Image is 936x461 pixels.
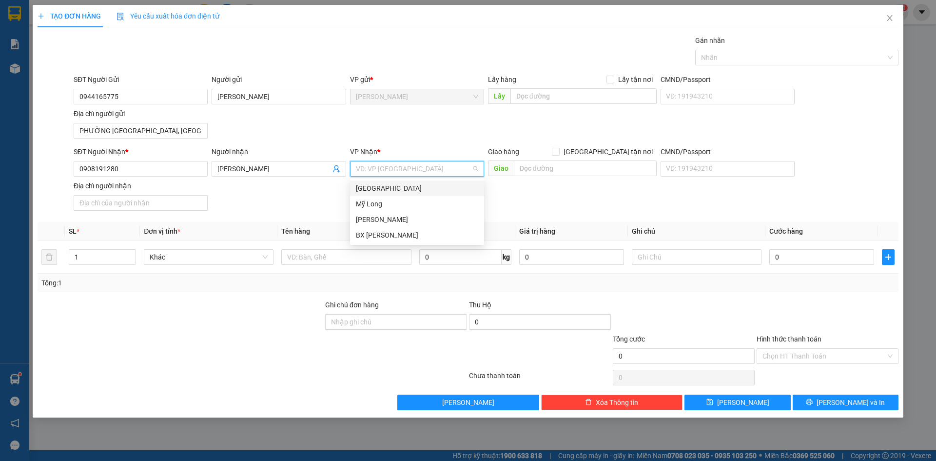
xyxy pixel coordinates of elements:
[281,227,310,235] span: Tên hàng
[661,74,795,85] div: CMND/Passport
[74,74,208,85] div: SĐT Người Gửi
[325,301,379,309] label: Ghi chú đơn hàng
[613,335,645,343] span: Tổng cước
[882,253,894,261] span: plus
[817,397,885,408] span: [PERSON_NAME] và In
[74,123,208,139] input: Địa chỉ của người gửi
[350,227,484,243] div: BX Cao Lãnh
[806,399,813,406] span: printer
[488,88,510,104] span: Lấy
[74,195,208,211] input: Địa chỉ của người nhận
[614,74,657,85] span: Lấy tận nơi
[502,249,511,265] span: kg
[488,148,519,156] span: Giao hàng
[541,395,683,410] button: deleteXóa Thông tin
[560,146,657,157] span: [GEOGRAPHIC_DATA] tận nơi
[397,395,539,410] button: [PERSON_NAME]
[886,14,894,22] span: close
[717,397,769,408] span: [PERSON_NAME]
[695,37,725,44] label: Gán nhãn
[356,89,478,104] span: Cao Lãnh
[350,212,484,227] div: Cao Lãnh
[150,250,268,264] span: Khác
[442,397,494,408] span: [PERSON_NAME]
[117,12,219,20] span: Yêu cầu xuất hóa đơn điện tử
[684,395,790,410] button: save[PERSON_NAME]
[74,146,208,157] div: SĐT Người Nhận
[468,370,612,387] div: Chưa thanh toán
[74,108,208,119] div: Địa chỉ người gửi
[356,199,478,209] div: Mỹ Long
[356,230,478,241] div: BX [PERSON_NAME]
[757,335,821,343] label: Hình thức thanh toán
[212,74,346,85] div: Người gửi
[510,88,657,104] input: Dọc đường
[519,227,555,235] span: Giá trị hàng
[661,146,795,157] div: CMND/Passport
[41,249,57,265] button: delete
[350,148,377,156] span: VP Nhận
[212,146,346,157] div: Người nhận
[74,180,208,191] div: Địa chỉ người nhận
[469,301,491,309] span: Thu Hộ
[350,196,484,212] div: Mỹ Long
[281,249,411,265] input: VD: Bàn, Ghế
[350,180,484,196] div: Sài Gòn
[488,160,514,176] span: Giao
[356,183,478,194] div: [GEOGRAPHIC_DATA]
[41,278,361,288] div: Tổng: 1
[117,13,124,20] img: icon
[628,222,765,241] th: Ghi chú
[69,227,77,235] span: SL
[769,227,803,235] span: Cước hàng
[350,74,484,85] div: VP gửi
[332,165,340,173] span: user-add
[38,13,44,20] span: plus
[356,214,478,225] div: [PERSON_NAME]
[632,249,761,265] input: Ghi Chú
[876,5,903,32] button: Close
[144,227,180,235] span: Đơn vị tính
[488,76,516,83] span: Lấy hàng
[519,249,624,265] input: 0
[514,160,657,176] input: Dọc đường
[38,12,101,20] span: TẠO ĐƠN HÀNG
[596,397,638,408] span: Xóa Thông tin
[585,399,592,406] span: delete
[882,249,895,265] button: plus
[706,399,713,406] span: save
[793,395,898,410] button: printer[PERSON_NAME] và In
[325,314,467,330] input: Ghi chú đơn hàng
